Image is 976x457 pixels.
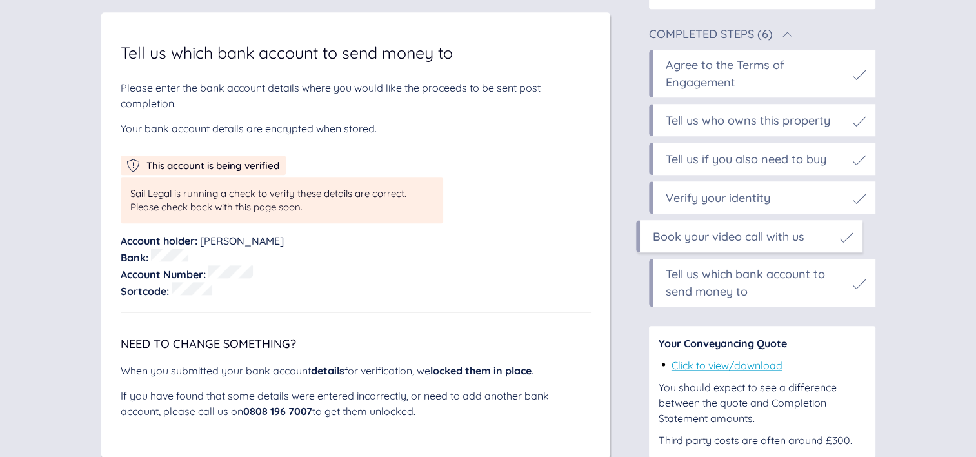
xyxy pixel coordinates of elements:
div: Book your video call with us [653,228,804,245]
span: Sail Legal is running a check to verify these details are correct. Please check back with this pa... [130,187,406,213]
span: Tell us which bank account to send money to [121,45,453,61]
div: If you have found that some details were entered incorrectly, or need to add another bank account... [121,388,591,419]
div: You should expect to see a difference between the quote and Completion Statement amounts. [659,380,866,426]
span: Sortcode : [121,285,169,298]
span: details [311,364,344,377]
div: Please enter the bank account details where you would like the proceeds to be sent post completion. [121,80,591,111]
span: Bank : [121,251,148,264]
span: locked them in place [430,364,532,377]
span: This account is being verified [146,159,279,172]
div: Tell us if you also need to buy [666,150,826,168]
div: When you submitted your bank account for verification, we . [121,363,591,378]
span: 0808 196 7007 [243,405,312,418]
div: Tell us who owns this property [666,112,830,129]
div: Agree to the Terms of Engagement [666,56,846,91]
span: [PERSON_NAME] [200,234,284,247]
div: Tell us which bank account to send money to [666,265,846,300]
span: Account Number : [121,268,206,281]
div: Third party costs are often around £300. [659,432,866,448]
a: Click to view/download [672,359,782,372]
span: Account holder : [121,234,197,247]
div: Completed Steps (6) [649,28,773,40]
span: Your Conveyancing Quote [659,337,787,350]
div: Your bank account details are encrypted when stored. [121,121,591,136]
span: Need to change something? [121,336,296,351]
div: Verify your identity [666,189,770,207]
